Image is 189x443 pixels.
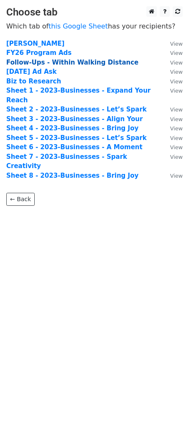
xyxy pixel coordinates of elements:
[6,106,147,113] a: Sheet 2 - 2023-Businesses - Let’s Spark
[162,134,183,142] a: View
[170,116,183,122] small: View
[6,134,147,142] a: Sheet 5 - 2023-Businesses - Let’s Spark
[6,68,56,75] a: [DATE] Ad Ask
[170,106,183,113] small: View
[170,88,183,94] small: View
[170,135,183,141] small: View
[6,143,143,151] a: Sheet 6 - 2023-Businesses - A Moment
[6,40,64,47] a: [PERSON_NAME]
[170,41,183,47] small: View
[6,87,151,104] a: Sheet 1 - 2023-Businesses - Expand Your Reach
[6,172,138,179] a: Sheet 8 - 2023-Businesses - Bring Joy
[162,78,183,85] a: View
[162,49,183,57] a: View
[170,60,183,66] small: View
[162,124,183,132] a: View
[162,87,183,94] a: View
[6,49,72,57] a: FY26 Program Ads
[170,154,183,160] small: View
[6,193,35,206] a: ← Back
[162,106,183,113] a: View
[170,50,183,56] small: View
[6,22,183,31] p: Which tab of has your recipients?
[170,173,183,179] small: View
[6,78,61,85] a: Biz to Research
[162,40,183,47] a: View
[6,115,143,123] a: Sheet 3 - 2023-Businesses - Align Your
[170,78,183,85] small: View
[49,22,108,30] a: this Google Sheet
[162,172,183,179] a: View
[170,125,183,132] small: View
[147,403,189,443] iframe: Chat Widget
[162,143,183,151] a: View
[6,6,183,18] h3: Choose tab
[170,69,183,75] small: View
[162,59,183,66] a: View
[162,153,183,161] a: View
[6,153,127,170] a: Sheet 7 - 2023-Businesses - Spark Creativity
[6,124,138,132] a: Sheet 4 - 2023-Businesses - Bring Joy
[170,144,183,150] small: View
[162,68,183,75] a: View
[6,59,138,66] a: Follow-Ups - Within Walking Distance
[162,115,183,123] a: View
